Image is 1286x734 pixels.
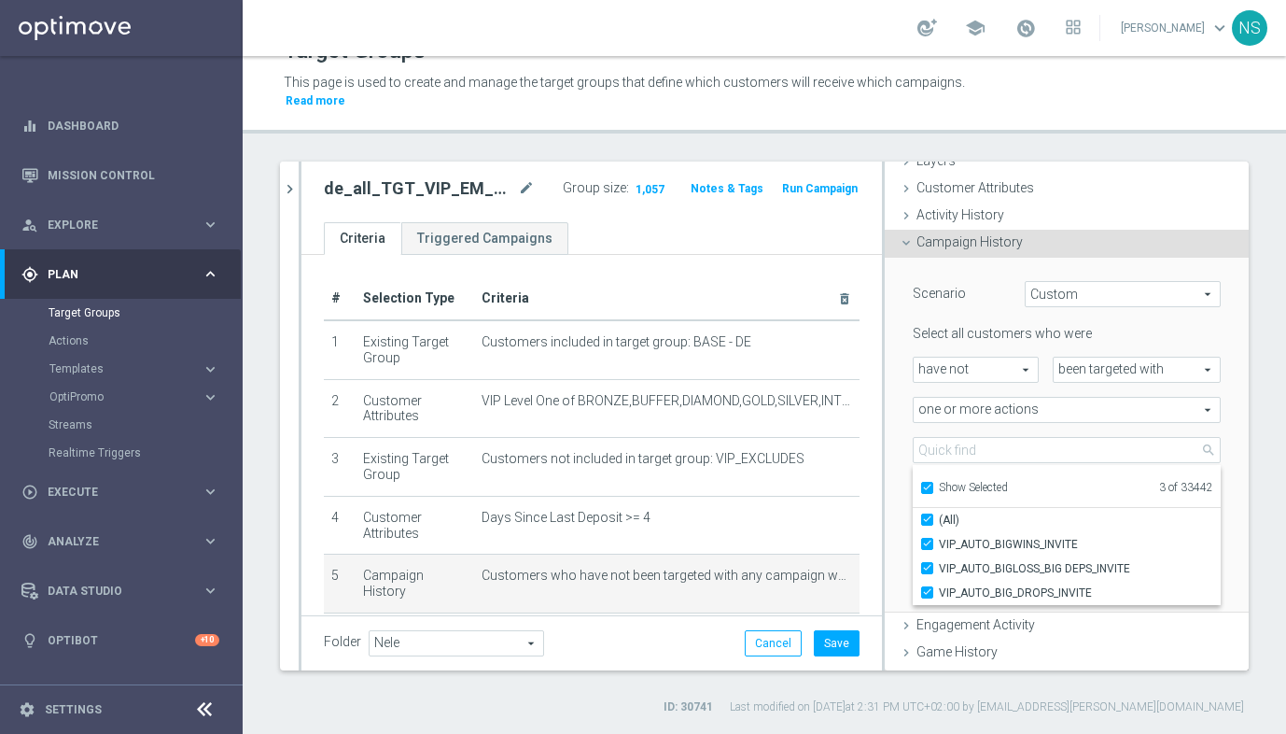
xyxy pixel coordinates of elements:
[780,178,860,199] button: Run Campaign
[965,18,985,38] span: school
[21,150,219,200] div: Mission Control
[49,361,220,376] button: Templates keyboard_arrow_right
[49,363,202,374] div: Templates
[45,704,102,715] a: Settings
[324,379,356,438] td: 2
[324,320,356,379] td: 1
[324,438,356,497] td: 3
[21,534,220,549] button: track_changes Analyze keyboard_arrow_right
[913,326,1092,341] lable: Select all customers who were
[482,393,852,409] span: VIP Level One of BRONZE,BUFFER,DIAMOND,GOLD,SILVER,INT1,INT2,INT5,INT4
[49,305,194,320] a: Target Groups
[664,699,713,715] label: ID: 30741
[202,216,219,233] i: keyboard_arrow_right
[48,269,202,280] span: Plan
[21,533,202,550] div: Analyze
[916,153,956,168] span: Layers
[916,234,1023,249] span: Campaign History
[49,299,241,327] div: Target Groups
[49,445,194,460] a: Realtime Triggers
[939,513,959,528] span: (All)
[202,388,219,406] i: keyboard_arrow_right
[482,568,852,584] span: Customers who have not been targeted with any campaign while a member of one or more of the 3 spe...
[401,222,568,255] a: Triggered Campaigns
[1232,10,1267,46] div: NS
[21,168,220,183] button: Mission Control
[49,383,241,411] div: OptiPromo
[1201,443,1216,458] span: search
[913,437,1221,463] input: Quick find
[284,75,965,90] span: This page is used to create and manage the target groups that define which customers will receive...
[202,360,219,378] i: keyboard_arrow_right
[49,333,194,348] a: Actions
[634,182,666,200] span: 1,057
[21,485,220,500] button: play_circle_outline Execute keyboard_arrow_right
[939,586,1221,600] span: VIP_AUTO_BIG_DROPS_INVITE
[356,496,473,555] td: Customer Attributes
[21,583,202,600] div: Data Studio
[21,484,38,501] i: play_circle_outline
[356,277,473,320] th: Selection Type
[21,633,220,648] button: lightbulb Optibot +10
[21,217,202,233] div: Explore
[324,496,356,555] td: 4
[324,555,356,614] td: 5
[202,265,219,283] i: keyboard_arrow_right
[202,483,219,501] i: keyboard_arrow_right
[482,334,751,350] span: Customers included in target group: BASE - DE
[916,617,1035,632] span: Engagement Activity
[21,484,202,501] div: Execute
[356,555,473,614] td: Campaign History
[916,180,1034,195] span: Customer Attributes
[482,451,804,467] span: Customers not included in target group: VIP_EXCLUDES
[21,101,219,150] div: Dashboard
[21,266,202,283] div: Plan
[1209,18,1230,38] span: keyboard_arrow_down
[49,363,183,374] span: Templates
[48,487,202,498] span: Execute
[939,481,1008,494] span: Show Selected
[939,561,1221,576] span: VIP_AUTO_BIGLOSS_BIG DEPS_INVITE
[280,162,299,217] button: chevron_right
[21,217,38,233] i: person_search
[21,632,38,649] i: lightbulb
[48,615,195,665] a: Optibot
[49,389,220,404] button: OptiPromo keyboard_arrow_right
[745,630,802,656] button: Cancel
[324,277,356,320] th: #
[49,327,241,355] div: Actions
[689,178,765,199] button: Notes & Tags
[913,286,966,301] lable: Scenario
[281,180,299,198] i: chevron_right
[482,510,650,526] span: Days Since Last Deposit >= 4
[202,532,219,550] i: keyboard_arrow_right
[814,630,860,656] button: Save
[49,439,241,467] div: Realtime Triggers
[21,267,220,282] button: gps_fixed Plan keyboard_arrow_right
[49,391,183,402] span: OptiPromo
[1119,14,1232,42] a: [PERSON_NAME]keyboard_arrow_down
[324,634,361,650] label: Folder
[48,101,219,150] a: Dashboard
[324,177,514,200] h2: de_all_TGT_VIP_EM_TAC_SP__GHOST_PROMO_TARGET_BUNDLE_ALL_PLAYERS_no_dep_thisweek
[626,180,629,196] label: :
[324,222,401,255] a: Criteria
[21,119,220,134] button: equalizer Dashboard
[48,536,202,547] span: Analyze
[49,411,241,439] div: Streams
[21,533,38,550] i: track_changes
[48,586,202,597] span: Data Studio
[21,584,220,599] button: Data Studio keyboard_arrow_right
[356,320,473,379] td: Existing Target Group
[284,91,347,111] button: Read more
[21,218,220,233] button: person_search Explore keyboard_arrow_right
[48,150,219,200] a: Mission Control
[939,537,1221,552] span: VIP_AUTO_BIGWINS_INVITE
